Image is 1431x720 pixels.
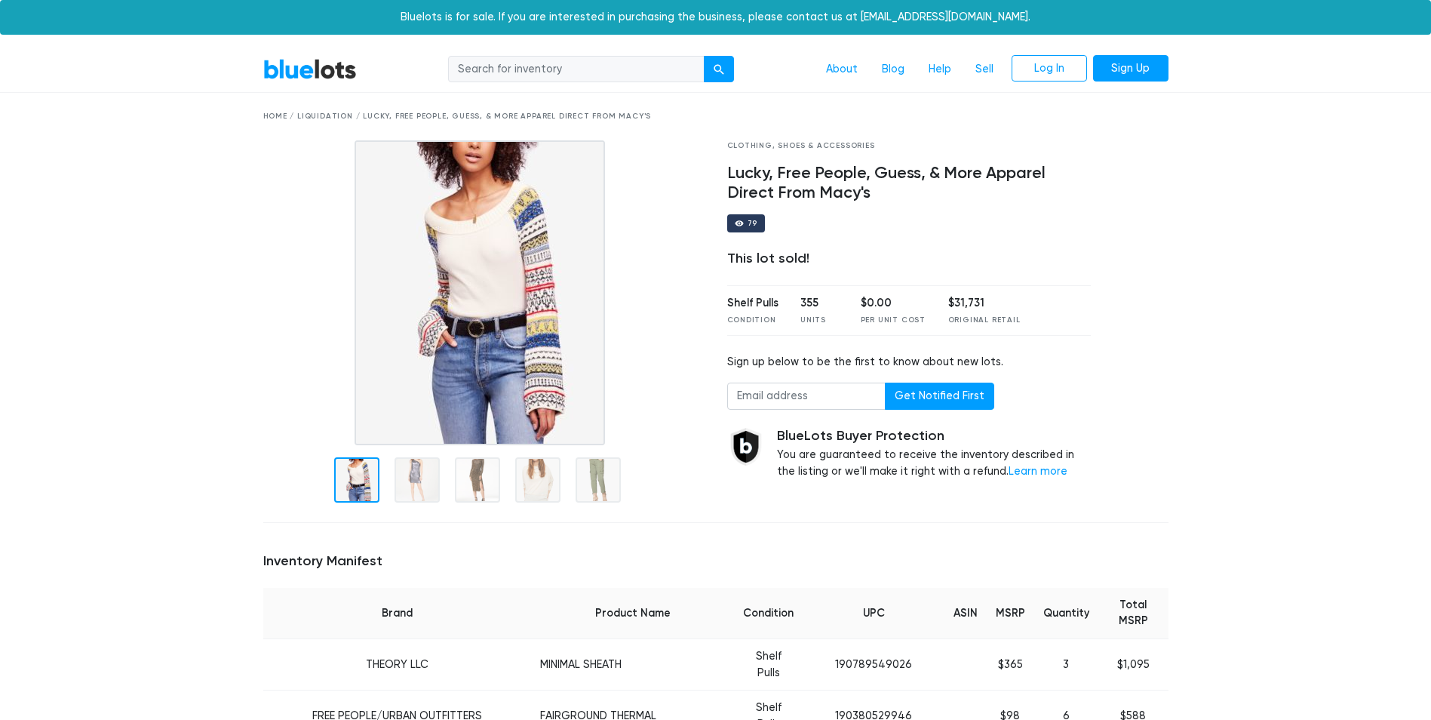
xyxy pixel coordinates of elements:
th: Condition [734,588,803,639]
td: THEORY LLC [263,639,532,691]
td: MINIMAL SHEATH [531,639,734,691]
button: Get Notified First [885,383,994,410]
td: 190789549026 [803,639,944,691]
a: BlueLots [263,58,357,80]
div: Per Unit Cost [861,315,926,326]
h5: Inventory Manifest [263,553,1168,570]
td: $365 [987,639,1034,691]
div: Shelf Pulls [727,295,778,312]
a: Sell [963,55,1006,84]
a: About [814,55,870,84]
th: UPC [803,588,944,639]
div: You are guaranteed to receive the inventory described in the listing or we'll make it right with ... [777,428,1092,480]
th: Quantity [1034,588,1098,639]
th: Product Name [531,588,734,639]
td: 3 [1034,639,1098,691]
img: b2fa9162-ace8-4667-9dc4-efcfc2bc514e-1557071538 [355,140,605,445]
a: Sign Up [1093,55,1168,82]
div: $31,731 [948,295,1021,312]
div: Clothing, Shoes & Accessories [727,140,1092,152]
div: Units [800,315,838,326]
div: Sign up below to be the first to know about new lots. [727,354,1092,371]
a: Learn more [1009,465,1067,478]
div: $0.00 [861,295,926,312]
th: Brand [263,588,532,639]
a: Blog [870,55,917,84]
h5: BlueLots Buyer Protection [777,428,1092,445]
input: Email address [727,383,886,410]
div: Original Retail [948,315,1021,326]
div: 79 [748,220,758,227]
div: This lot sold! [727,251,1092,267]
th: ASIN [944,588,987,639]
td: $1,095 [1098,639,1168,691]
th: Total MSRP [1098,588,1168,639]
div: 355 [800,295,838,312]
h4: Lucky, Free People, Guess, & More Apparel Direct From Macy's [727,164,1092,203]
img: buyer_protection_shield-3b65640a83011c7d3ede35a8e5a80bfdfaa6a97447f0071c1475b91a4b0b3d01.png [727,428,765,466]
th: MSRP [987,588,1034,639]
input: Search for inventory [448,56,705,83]
div: Home / Liquidation / Lucky, Free People, Guess, & More Apparel Direct From Macy's [263,111,1168,122]
div: Condition [727,315,778,326]
a: Help [917,55,963,84]
td: Shelf Pulls [734,639,803,691]
a: Log In [1012,55,1087,82]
